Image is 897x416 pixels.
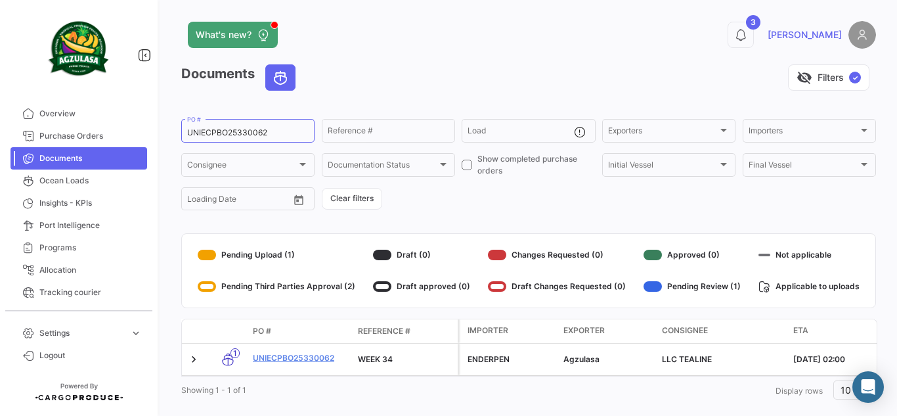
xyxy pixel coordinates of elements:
a: Sensors [11,304,147,326]
span: Importers [749,128,858,137]
span: 10 [841,384,851,396]
div: ENDERPEN [468,354,553,365]
a: Purchase Orders [11,125,147,147]
div: Changes Requested (0) [488,244,626,266]
span: Show completed purchase orders [477,153,595,177]
datatable-header-cell: Reference # [353,320,458,342]
span: Overview [39,108,142,120]
span: Documentation Status [328,162,437,172]
span: Exporters [608,128,718,137]
img: placeholder-user.png [848,21,876,49]
h3: Documents [181,64,299,91]
span: Purchase Orders [39,130,142,142]
a: Ocean Loads [11,170,147,192]
div: WEEK 34 [358,354,452,365]
datatable-header-cell: ETA [788,319,886,343]
span: Allocation [39,264,142,276]
button: Clear filters [322,188,382,210]
a: Overview [11,103,147,125]
a: Documents [11,147,147,170]
div: Pending Upload (1) [198,244,355,266]
span: [PERSON_NAME] [768,28,842,41]
span: Tracking courier [39,287,142,298]
span: Ocean Loads [39,175,142,187]
div: Agzulasa [563,354,651,365]
span: Showing 1 - 1 of 1 [181,385,246,395]
span: Logout [39,350,142,361]
span: LLC TEALINE [662,354,712,364]
datatable-header-cell: Consignee [657,319,788,343]
div: Approved (0) [644,244,741,266]
span: visibility_off [797,70,812,85]
datatable-header-cell: Transport mode [208,326,248,336]
div: Pending Third Parties Approval (2) [198,276,355,297]
div: Draft Changes Requested (0) [488,276,626,297]
input: From [187,196,206,206]
span: Exporter [563,325,605,336]
span: Initial Vessel [608,162,718,172]
a: Programs [11,237,147,259]
span: Settings [39,327,125,339]
span: ETA [793,325,808,336]
span: ✓ [849,72,861,83]
div: Not applicable [758,244,860,266]
a: UNIECPBO25330062 [253,352,347,364]
img: agzulasa-logo.png [46,16,112,81]
datatable-header-cell: Importer [460,319,558,343]
div: Draft approved (0) [373,276,470,297]
span: Port Intelligence [39,220,142,231]
span: What's new? [196,28,252,41]
button: Open calendar [289,190,309,210]
button: Ocean [266,65,295,90]
button: visibility_offFilters✓ [788,64,869,91]
a: Tracking courier [11,281,147,304]
input: To [215,196,263,206]
span: Importer [468,325,508,336]
span: Final Vessel [749,162,858,172]
span: Programs [39,242,142,254]
div: Pending Review (1) [644,276,741,297]
a: Port Intelligence [11,214,147,237]
span: Display rows [776,386,823,396]
div: [DATE] 02:00 [793,354,881,365]
a: Insights - KPIs [11,192,147,214]
datatable-header-cell: Exporter [558,319,657,343]
span: Consignee [662,325,708,336]
div: Draft (0) [373,244,470,266]
span: Reference # [358,325,410,337]
span: 1 [230,348,240,358]
span: Consignee [187,162,297,172]
button: What's new? [188,22,278,48]
div: Abrir Intercom Messenger [852,371,884,403]
a: Expand/Collapse Row [187,353,200,366]
datatable-header-cell: PO # [248,320,353,342]
span: PO # [253,325,271,337]
div: Applicable to uploads [758,276,860,297]
span: Insights - KPIs [39,197,142,209]
span: expand_more [130,327,142,339]
span: Documents [39,152,142,164]
a: Allocation [11,259,147,281]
